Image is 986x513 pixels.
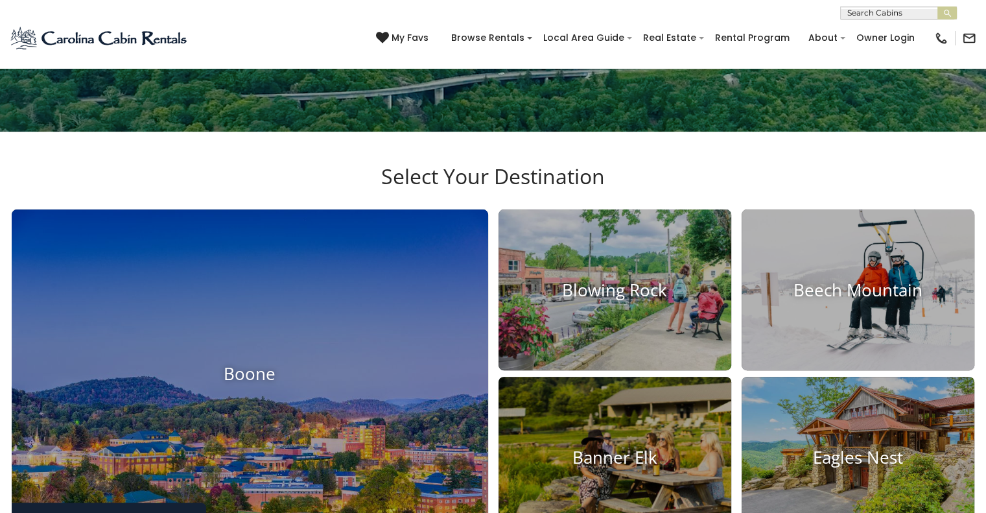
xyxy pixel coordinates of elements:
[499,280,731,300] h4: Blowing Rock
[742,447,974,468] h4: Eagles Nest
[12,363,488,383] h4: Boone
[392,31,428,45] span: My Favs
[10,25,189,51] img: Blue-2.png
[637,28,703,48] a: Real Estate
[10,164,976,209] h3: Select Your Destination
[802,28,844,48] a: About
[445,28,531,48] a: Browse Rentals
[376,31,432,45] a: My Favs
[742,280,974,300] h4: Beech Mountain
[499,447,731,468] h4: Banner Elk
[499,209,731,370] a: Blowing Rock
[934,31,948,45] img: phone-regular-black.png
[962,31,976,45] img: mail-regular-black.png
[850,28,921,48] a: Owner Login
[742,209,974,370] a: Beech Mountain
[709,28,796,48] a: Rental Program
[537,28,631,48] a: Local Area Guide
